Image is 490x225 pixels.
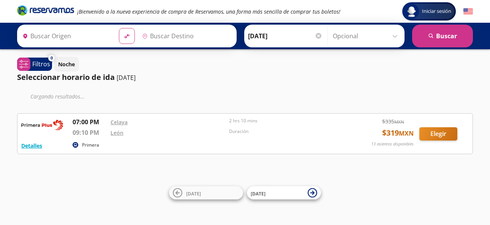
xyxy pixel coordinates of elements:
small: MXN [394,119,404,125]
input: Opcional [333,27,401,45]
a: León [111,129,123,136]
p: Duración [229,128,344,135]
p: 13 asientos disponibles [371,141,414,147]
button: [DATE] [169,186,243,200]
input: Elegir Fecha [248,27,322,45]
p: 09:10 PM [73,128,107,137]
p: Primera [82,142,99,148]
p: [DATE] [117,73,136,82]
i: Brand Logo [17,5,74,16]
button: Elegir [419,127,457,141]
p: 2 hrs 10 mins [229,117,344,124]
p: Noche [58,60,75,68]
button: Buscar [412,25,473,47]
input: Buscar Destino [139,27,232,45]
button: English [463,7,473,16]
span: [DATE] [251,190,266,197]
span: $ 319 [382,127,414,139]
em: ¡Bienvenido a la nueva experiencia de compra de Reservamos, una forma más sencilla de comprar tus... [77,8,340,15]
span: 0 [51,55,53,61]
button: [DATE] [247,186,321,200]
span: [DATE] [186,190,201,197]
img: RESERVAMOS [21,117,63,133]
button: 0Filtros [17,58,52,71]
button: Detalles [21,142,42,150]
input: Buscar Origen [19,27,113,45]
span: Iniciar sesión [419,8,454,15]
p: 07:00 PM [73,117,107,127]
span: $ 335 [382,117,404,125]
small: MXN [399,129,414,137]
a: Brand Logo [17,5,74,18]
p: Filtros [32,59,50,69]
button: Noche [54,57,79,72]
em: Cargando resultados ... [30,93,85,100]
a: Celaya [111,119,128,126]
p: Seleccionar horario de ida [17,72,115,83]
